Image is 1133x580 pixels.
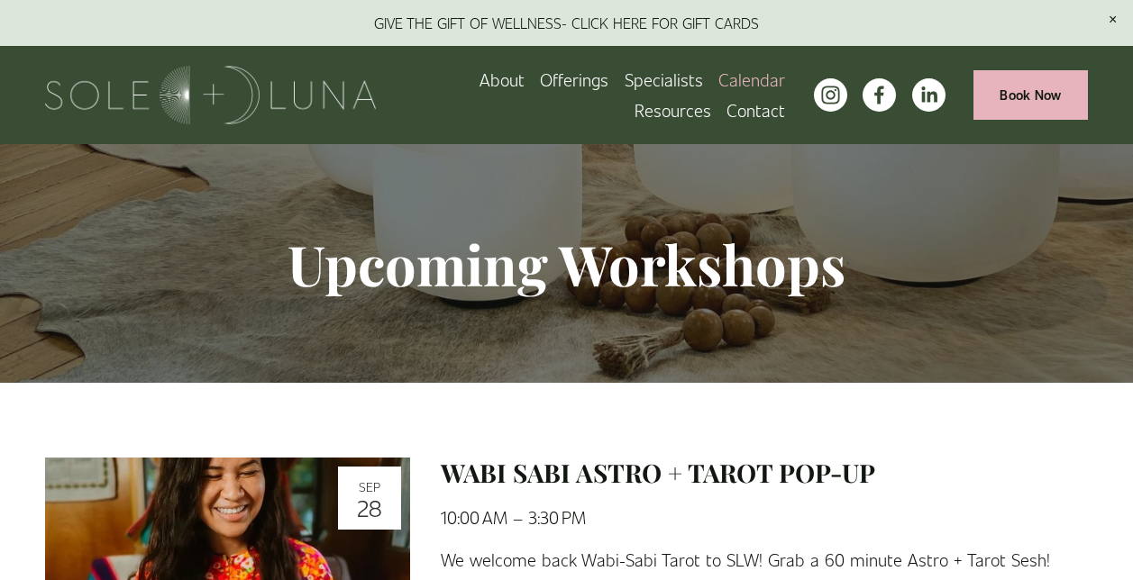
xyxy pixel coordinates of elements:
[540,66,608,93] span: Offerings
[343,480,396,493] div: Sep
[635,96,711,123] span: Resources
[973,70,1087,120] a: Book Now
[912,78,946,112] a: LinkedIn
[625,64,703,95] a: Specialists
[814,78,847,112] a: instagram-unauth
[441,456,875,489] a: WABI SABI ASTRO + TAROT POP-UP
[635,95,711,125] a: folder dropdown
[726,95,785,125] a: Contact
[540,64,608,95] a: folder dropdown
[441,506,507,528] time: 10:00 AM
[176,230,957,297] h1: Upcoming Workshops
[480,64,525,95] a: About
[343,495,396,519] div: 28
[718,64,785,95] a: Calendar
[45,66,376,124] img: Sole + Luna
[863,78,896,112] a: facebook-unauth
[528,506,586,528] time: 3:30 PM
